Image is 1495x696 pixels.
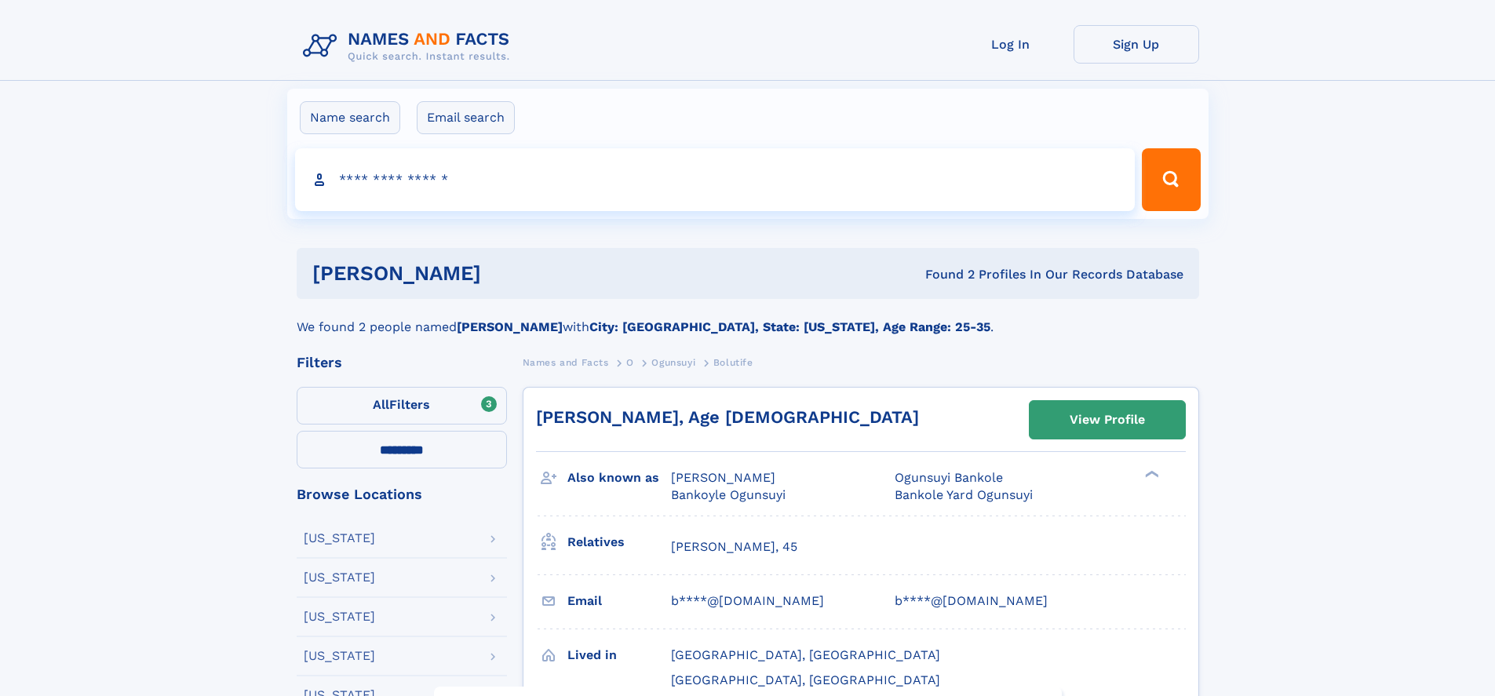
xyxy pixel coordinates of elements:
[304,650,375,662] div: [US_STATE]
[1030,401,1185,439] a: View Profile
[297,25,523,67] img: Logo Names and Facts
[536,407,919,427] a: [PERSON_NAME], Age [DEMOGRAPHIC_DATA]
[895,487,1033,502] span: Bankole Yard Ogunsuyi
[626,352,634,372] a: O
[312,264,703,283] h1: [PERSON_NAME]
[304,610,375,623] div: [US_STATE]
[567,465,671,491] h3: Also known as
[948,25,1074,64] a: Log In
[671,487,786,502] span: Bankoyle Ogunsuyi
[713,357,753,368] span: Bolutife
[1070,402,1145,438] div: View Profile
[304,532,375,545] div: [US_STATE]
[651,357,695,368] span: Ogunsuyi
[1142,148,1200,211] button: Search Button
[651,352,695,372] a: Ogunsuyi
[567,588,671,614] h3: Email
[1074,25,1199,64] a: Sign Up
[1141,469,1160,479] div: ❯
[703,266,1183,283] div: Found 2 Profiles In Our Records Database
[417,101,515,134] label: Email search
[373,397,389,412] span: All
[567,529,671,556] h3: Relatives
[671,647,940,662] span: [GEOGRAPHIC_DATA], [GEOGRAPHIC_DATA]
[457,319,563,334] b: [PERSON_NAME]
[589,319,990,334] b: City: [GEOGRAPHIC_DATA], State: [US_STATE], Age Range: 25-35
[304,571,375,584] div: [US_STATE]
[297,387,507,425] label: Filters
[671,538,797,556] a: [PERSON_NAME], 45
[671,672,940,687] span: [GEOGRAPHIC_DATA], [GEOGRAPHIC_DATA]
[671,470,775,485] span: [PERSON_NAME]
[297,299,1199,337] div: We found 2 people named with .
[523,352,609,372] a: Names and Facts
[567,642,671,669] h3: Lived in
[295,148,1136,211] input: search input
[300,101,400,134] label: Name search
[297,487,507,501] div: Browse Locations
[626,357,634,368] span: O
[895,470,1003,485] span: Ogunsuyi Bankole
[297,355,507,370] div: Filters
